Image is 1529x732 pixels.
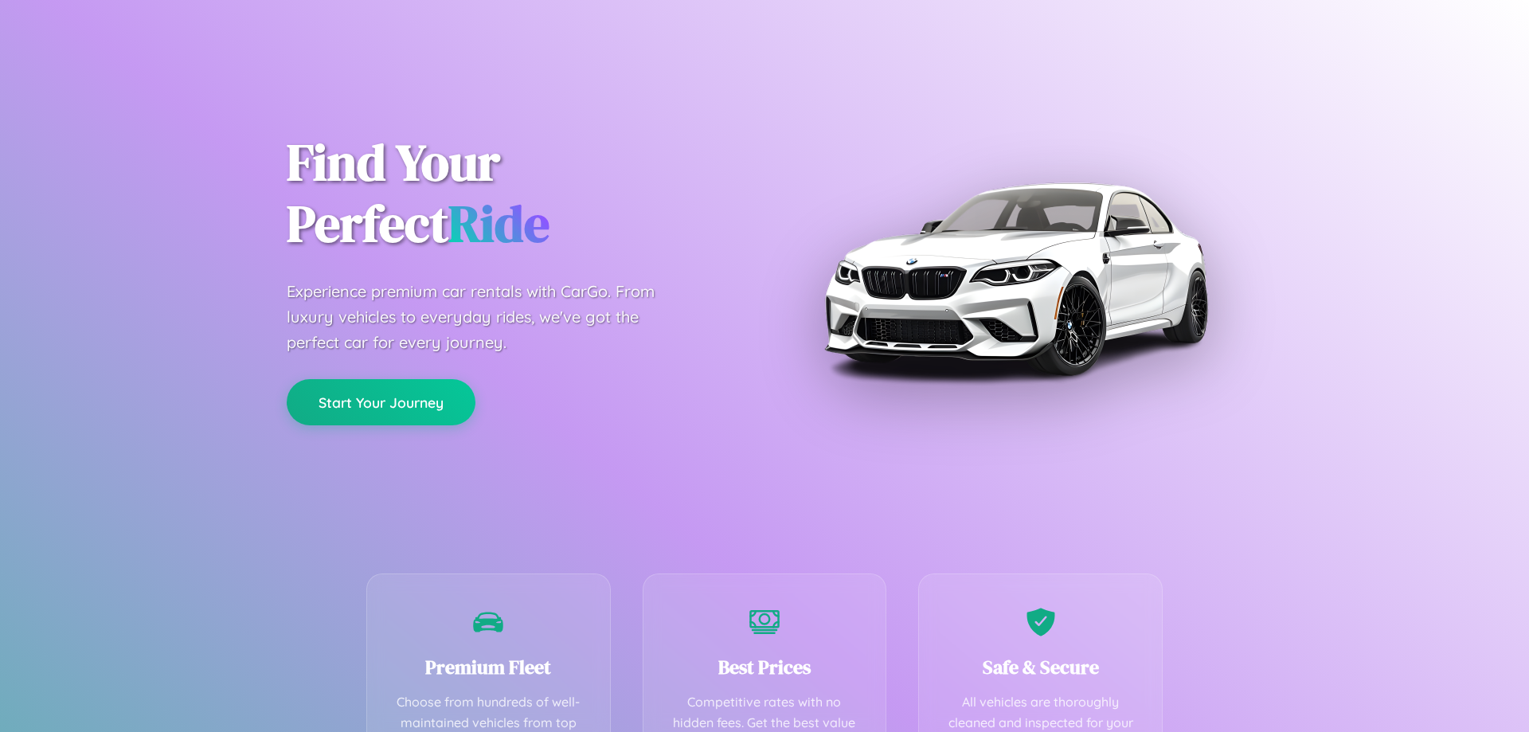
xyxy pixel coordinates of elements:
[943,654,1138,680] h3: Safe & Secure
[287,379,475,425] button: Start Your Journey
[816,80,1214,478] img: Premium BMW car rental vehicle
[391,654,586,680] h3: Premium Fleet
[287,279,685,355] p: Experience premium car rentals with CarGo. From luxury vehicles to everyday rides, we've got the ...
[287,132,741,255] h1: Find Your Perfect
[667,654,862,680] h3: Best Prices
[448,189,549,258] span: Ride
